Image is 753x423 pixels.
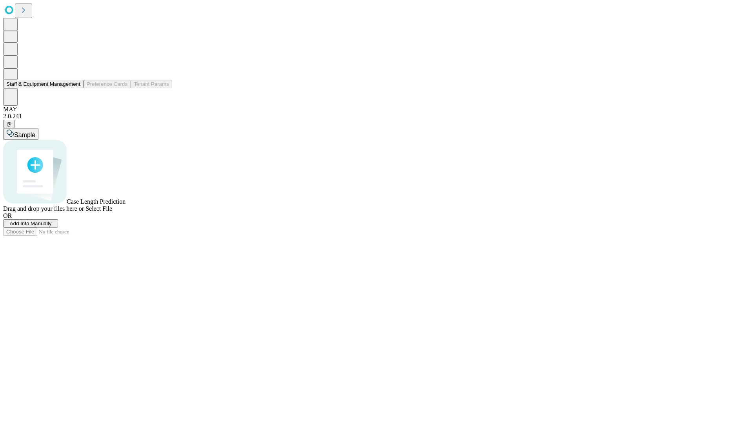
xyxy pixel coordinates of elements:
span: @ [6,121,12,127]
button: @ [3,120,15,128]
button: Tenant Params [131,80,172,88]
button: Add Info Manually [3,219,58,228]
div: MAY [3,106,750,113]
span: Select File [85,205,112,212]
span: Case Length Prediction [67,198,125,205]
span: Sample [14,132,35,138]
button: Preference Cards [84,80,131,88]
span: Add Info Manually [10,221,52,226]
div: 2.0.241 [3,113,750,120]
button: Staff & Equipment Management [3,80,84,88]
span: Drag and drop your files here or [3,205,84,212]
button: Sample [3,128,38,140]
span: OR [3,212,12,219]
